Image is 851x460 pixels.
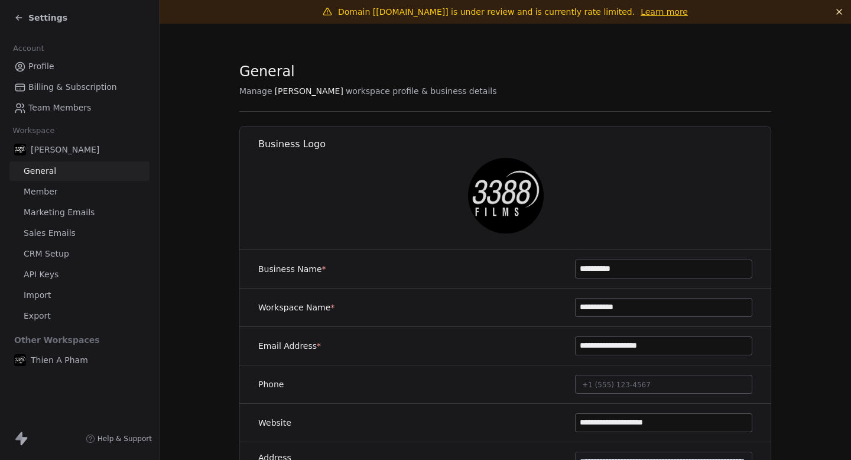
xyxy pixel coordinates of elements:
[14,144,26,156] img: 3388Films_Logo_White.jpg
[258,263,326,275] label: Business Name
[9,306,150,326] a: Export
[258,378,284,390] label: Phone
[14,354,26,366] img: 3388Films_Logo_White.jpg
[28,12,67,24] span: Settings
[575,375,752,394] button: +1 (555) 123-4567
[239,63,295,80] span: General
[31,144,99,156] span: [PERSON_NAME]
[8,40,49,57] span: Account
[98,434,152,443] span: Help & Support
[28,81,117,93] span: Billing & Subscription
[24,289,51,302] span: Import
[9,57,150,76] a: Profile
[582,381,651,389] span: +1 (555) 123-4567
[258,302,334,313] label: Workspace Name
[24,165,56,177] span: General
[9,331,105,349] span: Other Workspaces
[239,85,272,97] span: Manage
[8,122,60,140] span: Workspace
[338,7,635,17] span: Domain [[DOMAIN_NAME]] is under review and is currently rate limited.
[24,310,51,322] span: Export
[24,227,76,239] span: Sales Emails
[258,417,291,429] label: Website
[24,206,95,219] span: Marketing Emails
[275,85,343,97] span: [PERSON_NAME]
[258,340,321,352] label: Email Address
[24,268,59,281] span: API Keys
[9,286,150,305] a: Import
[468,158,544,234] img: 3388Films_Logo_White.jpg
[31,354,88,366] span: Thien A Pham
[9,223,150,243] a: Sales Emails
[9,77,150,97] a: Billing & Subscription
[24,248,69,260] span: CRM Setup
[9,98,150,118] a: Team Members
[641,6,688,18] a: Learn more
[14,12,67,24] a: Settings
[28,102,91,114] span: Team Members
[24,186,58,198] span: Member
[258,138,772,151] h1: Business Logo
[346,85,497,97] span: workspace profile & business details
[28,60,54,73] span: Profile
[9,244,150,264] a: CRM Setup
[9,161,150,181] a: General
[9,265,150,284] a: API Keys
[86,434,152,443] a: Help & Support
[9,182,150,202] a: Member
[9,203,150,222] a: Marketing Emails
